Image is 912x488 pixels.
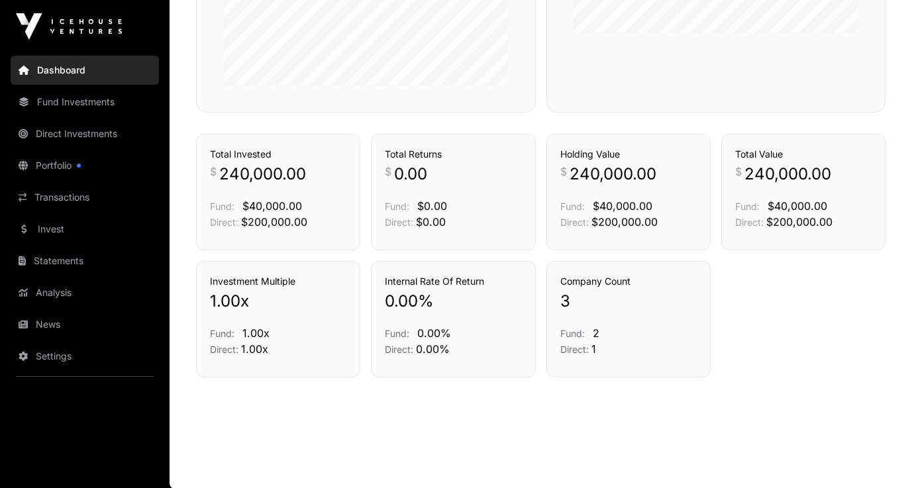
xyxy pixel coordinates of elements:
[385,344,413,355] span: Direct:
[735,164,742,179] span: $
[560,201,585,212] span: Fund:
[385,275,521,288] h3: Internal Rate Of Return
[560,344,589,355] span: Direct:
[241,215,307,228] span: $200,000.00
[11,342,159,371] a: Settings
[766,215,833,228] span: $200,000.00
[560,275,697,288] h3: Company Count
[11,215,159,244] a: Invest
[416,342,450,356] span: 0.00%
[385,328,409,339] span: Fund:
[210,275,346,288] h3: Investment Multiple
[242,326,270,340] span: 1.00x
[418,291,434,312] span: %
[560,217,589,228] span: Direct:
[744,164,831,185] span: 240,000.00
[241,342,268,356] span: 1.00x
[210,328,234,339] span: Fund:
[11,246,159,275] a: Statements
[242,199,302,213] span: $40,000.00
[11,87,159,117] a: Fund Investments
[394,164,427,185] span: 0.00
[417,326,451,340] span: 0.00%
[385,217,413,228] span: Direct:
[593,326,599,340] span: 2
[570,164,656,185] span: 240,000.00
[210,344,238,355] span: Direct:
[210,291,240,312] span: 1.00
[591,215,658,228] span: $200,000.00
[385,291,418,312] span: 0.00
[560,164,567,179] span: $
[210,201,234,212] span: Fund:
[735,201,760,212] span: Fund:
[385,201,409,212] span: Fund:
[11,56,159,85] a: Dashboard
[11,151,159,180] a: Portfolio
[210,217,238,228] span: Direct:
[417,199,447,213] span: $0.00
[846,424,912,488] iframe: Chat Widget
[11,278,159,307] a: Analysis
[735,217,764,228] span: Direct:
[11,183,159,212] a: Transactions
[593,199,652,213] span: $40,000.00
[735,148,872,161] h3: Total Value
[210,148,346,161] h3: Total Invested
[240,291,249,312] span: x
[560,328,585,339] span: Fund:
[768,199,827,213] span: $40,000.00
[560,291,570,312] span: 3
[210,164,217,179] span: $
[591,342,596,356] span: 1
[11,310,159,339] a: News
[16,13,122,40] img: Icehouse Ventures Logo
[11,119,159,148] a: Direct Investments
[385,148,521,161] h3: Total Returns
[219,164,306,185] span: 240,000.00
[385,164,391,179] span: $
[416,215,446,228] span: $0.00
[560,148,697,161] h3: Holding Value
